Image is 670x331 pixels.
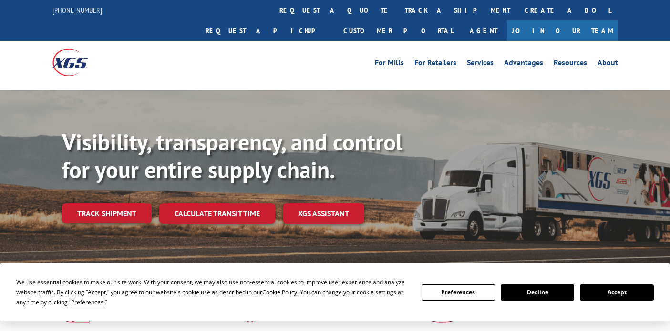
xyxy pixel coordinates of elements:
[414,59,456,70] a: For Retailers
[283,203,364,224] a: XGS ASSISTANT
[375,59,404,70] a: For Mills
[198,20,336,41] a: Request a pickup
[460,20,507,41] a: Agent
[501,284,574,301] button: Decline
[71,298,103,306] span: Preferences
[62,203,152,223] a: Track shipment
[52,5,102,15] a: [PHONE_NUMBER]
[554,59,587,70] a: Resources
[580,284,653,301] button: Accept
[16,277,410,307] div: We use essential cookies to make our site work. With your consent, we may also use non-essential ...
[598,59,618,70] a: About
[507,20,618,41] a: Join Our Team
[422,284,495,301] button: Preferences
[262,288,297,296] span: Cookie Policy
[467,59,494,70] a: Services
[159,203,275,224] a: Calculate transit time
[336,20,460,41] a: Customer Portal
[62,127,402,184] b: Visibility, transparency, and control for your entire supply chain.
[504,59,543,70] a: Advantages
